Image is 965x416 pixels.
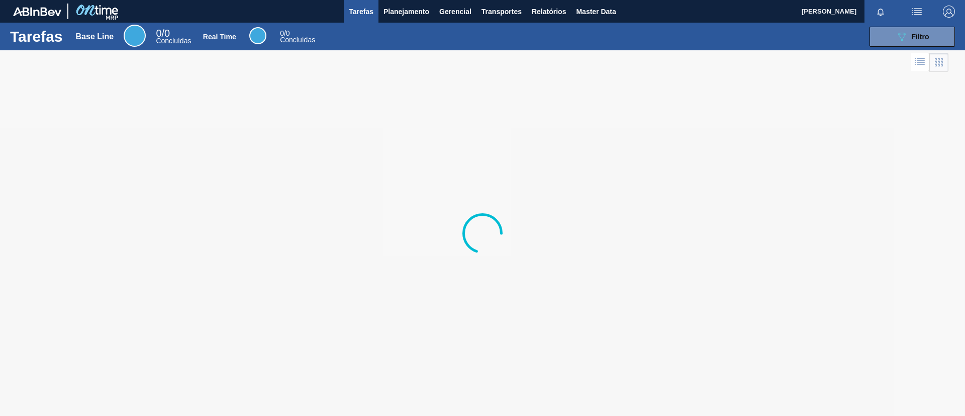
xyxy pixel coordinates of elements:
div: Real Time [203,33,236,41]
div: Base Line [76,32,114,41]
span: Master Data [576,6,616,18]
span: Filtro [912,33,929,41]
span: Planejamento [383,6,429,18]
h1: Tarefas [10,31,63,42]
div: Base Line [156,29,191,44]
span: 0 [280,29,284,37]
button: Notificações [864,5,897,19]
img: TNhmsLtSVTkK8tSr43FrP2fwEKptu5GPRR3wAAAABJRU5ErkJggg== [13,7,61,16]
img: userActions [911,6,923,18]
span: / 0 [156,28,170,39]
span: 0 [156,28,161,39]
div: Base Line [124,25,146,47]
span: Concluídas [156,37,191,45]
div: Real Time [280,30,315,43]
span: / 0 [280,29,289,37]
button: Filtro [870,27,955,47]
span: Transportes [481,6,522,18]
span: Relatórios [532,6,566,18]
span: Concluídas [280,36,315,44]
span: Gerencial [439,6,471,18]
div: Real Time [249,27,266,44]
span: Tarefas [349,6,373,18]
img: Logout [943,6,955,18]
